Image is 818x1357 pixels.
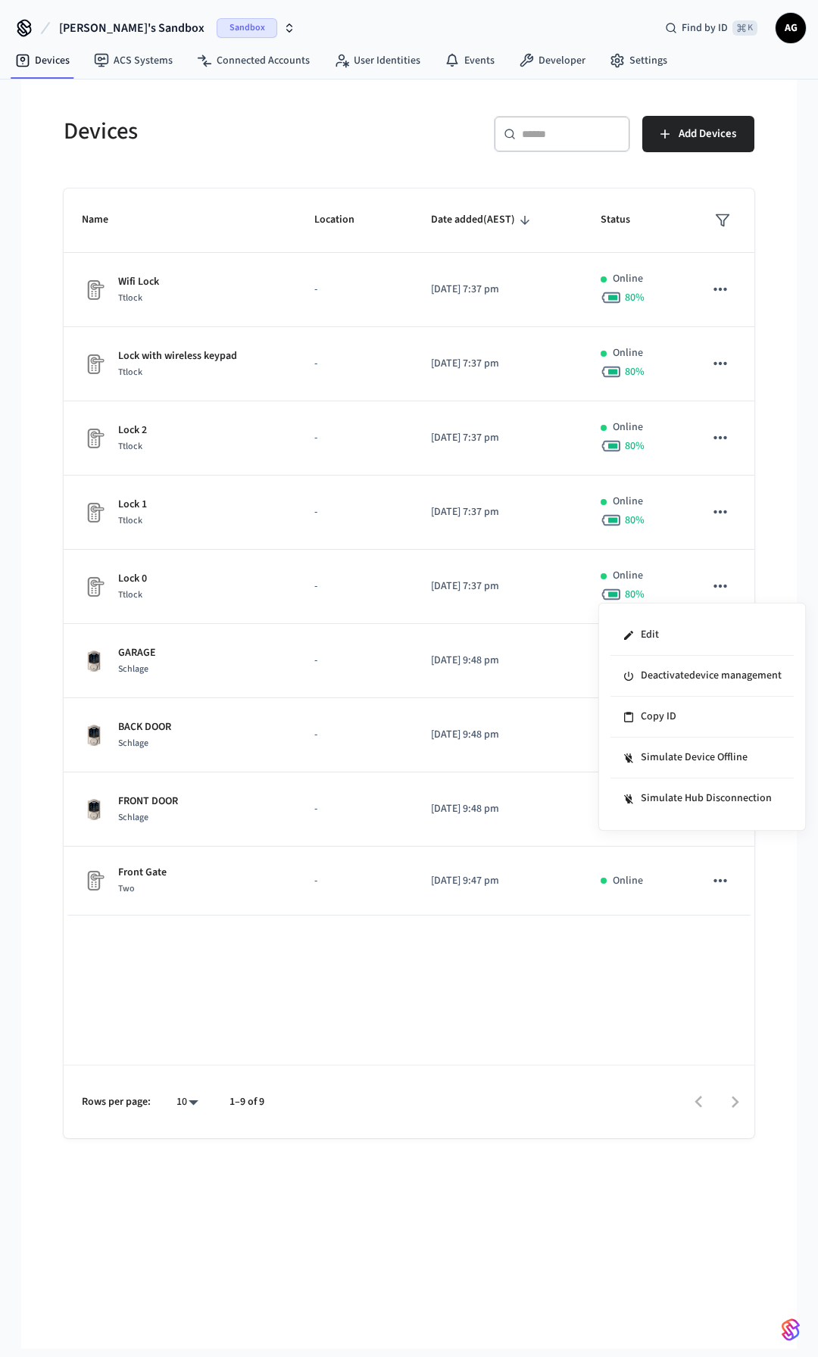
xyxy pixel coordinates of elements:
li: Copy ID [610,697,794,738]
li: Simulate Hub Disconnection [610,778,794,819]
li: Simulate Device Offline [610,738,794,778]
li: Deactivate device management [610,656,794,697]
li: Edit [610,615,794,656]
img: SeamLogoGradient.69752ec5.svg [782,1318,800,1342]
